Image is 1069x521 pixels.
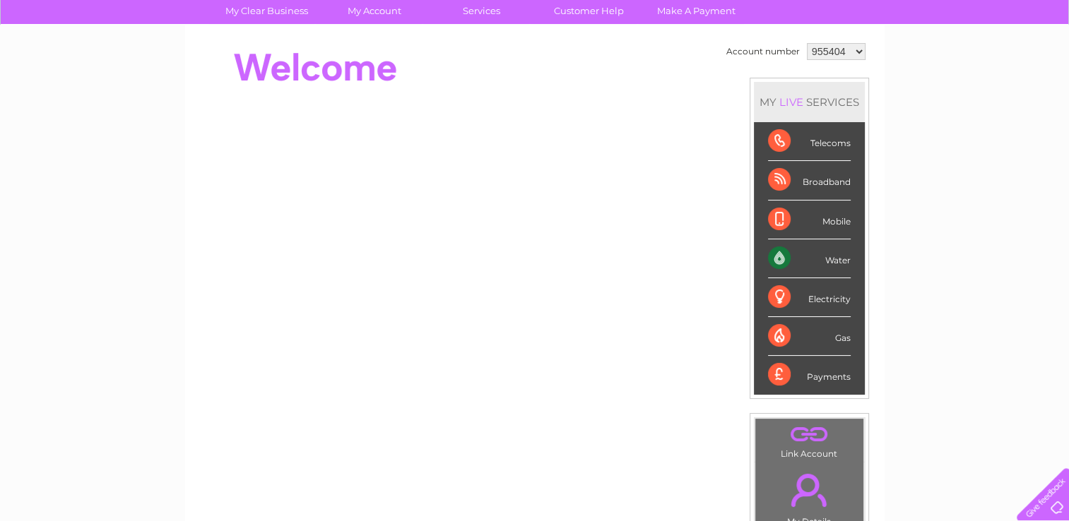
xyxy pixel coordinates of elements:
[768,356,851,394] div: Payments
[723,40,803,64] td: Account number
[768,239,851,278] div: Water
[754,82,865,122] div: MY SERVICES
[37,37,110,80] img: logo.png
[803,7,900,25] a: 0333 014 3131
[768,200,851,239] div: Mobile
[975,60,1010,71] a: Contact
[768,161,851,200] div: Broadband
[820,60,847,71] a: Water
[768,122,851,161] div: Telecoms
[1022,60,1056,71] a: Log out
[776,95,806,109] div: LIVE
[755,418,864,462] td: Link Account
[768,278,851,317] div: Electricity
[768,317,851,356] div: Gas
[946,60,967,71] a: Blog
[201,8,869,68] div: Clear Business is a trading name of Verastar Limited (registered in [GEOGRAPHIC_DATA] No. 3667643...
[759,465,860,515] a: .
[856,60,887,71] a: Energy
[895,60,938,71] a: Telecoms
[759,422,860,447] a: .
